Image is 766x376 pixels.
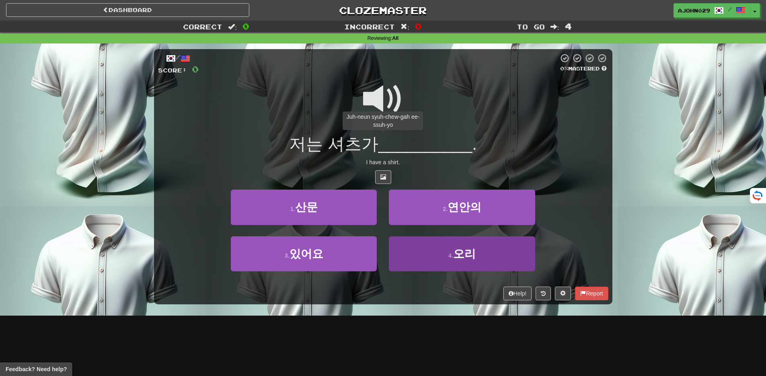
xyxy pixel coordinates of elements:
div: Juh-neun syuh-chew-gah ee-ssuh-yo [343,112,423,130]
span: 0 % [560,65,568,72]
span: 0 [415,21,422,31]
span: 4 [565,21,572,31]
a: Clozemaster [261,3,505,17]
span: 0 [242,21,249,31]
div: Mastered [559,65,608,72]
span: __________ [378,134,472,153]
span: 있어요 [290,248,323,260]
span: 산문 [295,201,318,213]
button: 4.오리 [389,236,535,271]
span: : [228,23,237,30]
small: 2 . [443,206,448,212]
span: To go [517,23,545,31]
span: Score: [158,67,187,74]
button: 1.산문 [231,190,377,225]
button: Show image (alt+x) [375,170,391,184]
span: 0 [192,64,199,74]
button: 2.연안의 [389,190,535,225]
span: : [400,23,409,30]
button: Report [575,287,608,300]
span: 저는 셔츠가 [289,134,378,153]
span: . [472,134,477,153]
span: : [550,23,559,30]
span: Open feedback widget [6,365,67,373]
span: Ajohn029 [678,7,710,14]
span: 연안의 [448,201,481,213]
button: 3.있어요 [231,236,377,271]
strong: All [392,35,398,41]
span: Correct [183,23,222,31]
div: I have a shirt. [158,158,608,166]
small: 1 . [290,206,295,212]
small: 3 . [285,252,290,259]
button: Help! [503,287,532,300]
div: / [158,53,199,63]
small: 4 . [448,252,453,259]
a: Dashboard [6,3,249,17]
button: Round history (alt+y) [536,287,551,300]
span: / [728,6,732,12]
a: Ajohn029 / [674,3,750,18]
span: Incorrect [344,23,395,31]
span: 오리 [453,248,476,260]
